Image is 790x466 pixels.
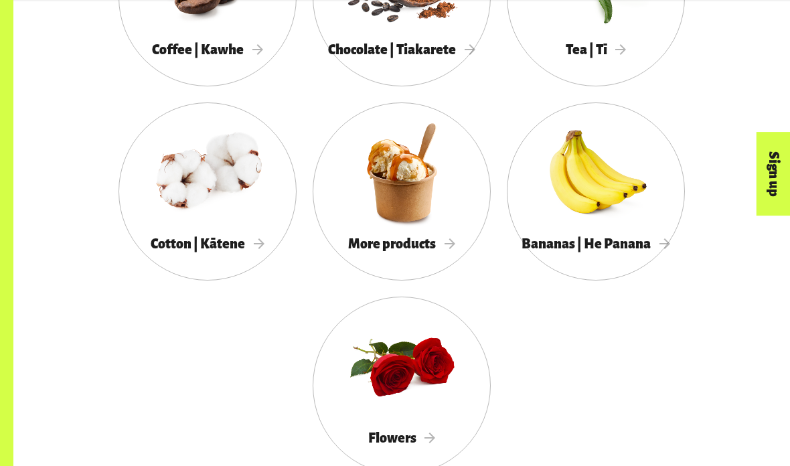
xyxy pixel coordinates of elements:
span: Tea | Tī [566,42,627,57]
span: Flowers [368,431,436,445]
span: More products [348,236,455,251]
span: Chocolate | Tiakarete [328,42,475,57]
a: Cotton | Kātene [118,102,297,281]
span: Bananas | He Panana [522,236,670,251]
a: Bananas | He Panana [507,102,685,281]
a: More products [313,102,491,281]
span: Cotton | Kātene [151,236,264,251]
span: Coffee | Kawhe [152,42,263,57]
